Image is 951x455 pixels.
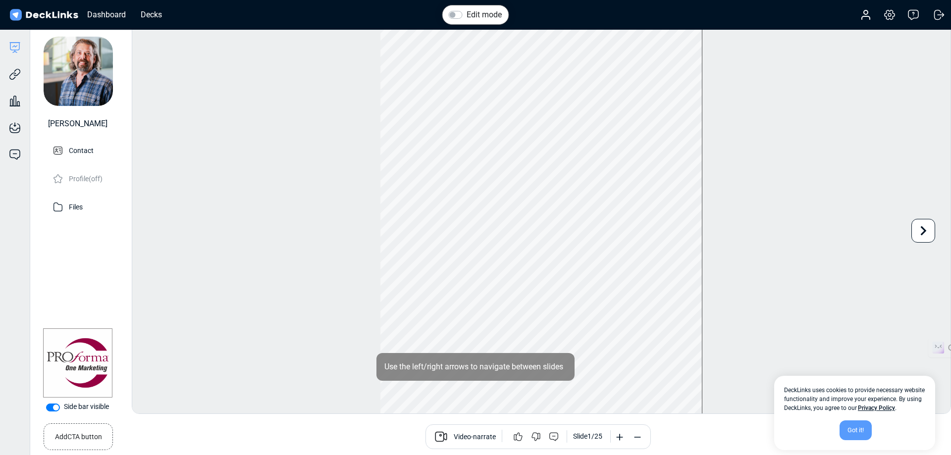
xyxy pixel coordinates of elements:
[454,432,496,444] span: Video-narrate
[784,386,925,412] span: DeckLinks uses cookies to provide necessary website functionality and improve your experience. By...
[48,118,107,130] div: [PERSON_NAME]
[64,402,109,412] label: Side bar visible
[136,8,167,21] div: Decks
[467,9,502,21] label: Edit mode
[43,328,112,398] img: Company Banner
[69,144,94,156] p: Contact
[376,353,575,381] div: Use the left/right arrows to navigate between slides
[55,428,102,442] small: Add CTA button
[82,8,131,21] div: Dashboard
[573,431,602,442] div: Slide 1 / 25
[858,404,895,411] a: Privacy Policy
[69,172,103,184] p: Profile (off)
[69,200,83,212] p: Files
[8,8,80,22] img: DeckLinks
[840,420,872,440] div: Got it!
[44,37,113,106] img: avatar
